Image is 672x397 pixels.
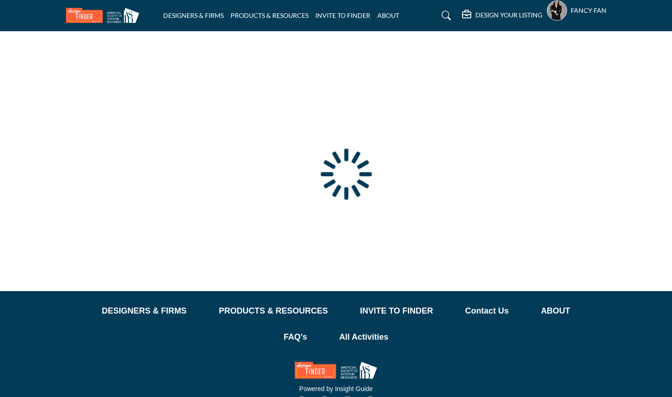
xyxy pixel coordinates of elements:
div: DESIGN YOUR LISTING [462,10,542,21]
a: DESIGNERS & FIRMS [163,11,224,19]
a: Contact Us [465,305,509,317]
img: Site Logo [66,8,144,23]
a: ABOUT [541,305,570,317]
a: INVITE TO FINDER [315,11,370,19]
a: INVITE TO FINDER [360,305,433,317]
h5: Fancy Fan [571,6,606,15]
a: FAQ's [284,331,307,343]
a: All Activities [339,331,388,343]
a: PRODUCTS & RESOURCES [231,11,308,19]
a: Powered by Insight Guide [299,385,373,392]
img: No Site Logo [295,362,377,379]
a: Search [433,8,457,23]
a: ABOUT [377,11,399,19]
h5: DESIGN YOUR LISTING [475,11,542,19]
button: Show hide supplier dropdown [547,0,567,21]
a: DESIGNERS & FIRMS [102,305,187,317]
a: PRODUCTS & RESOURCES [219,305,328,317]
